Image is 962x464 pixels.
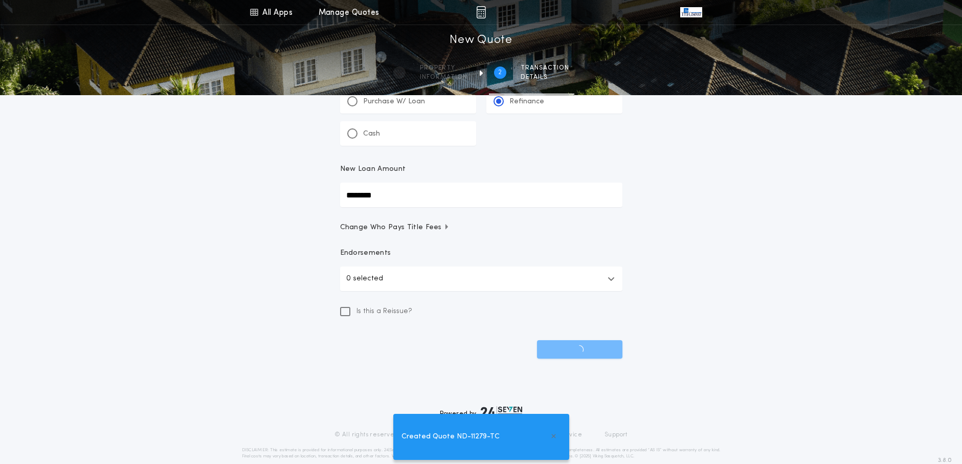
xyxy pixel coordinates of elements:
input: New Loan Amount [340,183,622,207]
span: Created Quote ND-11279-TC [401,431,500,443]
img: img [476,6,486,18]
span: Is this a Reissue? [356,306,412,317]
img: logo [481,406,523,418]
h2: 2 [498,69,502,77]
p: Cash [363,129,380,139]
p: Purchase W/ Loan [363,97,425,107]
p: New Loan Amount [340,164,406,174]
span: Property [420,64,467,72]
span: Change Who Pays Title Fees [340,223,450,233]
img: vs-icon [680,7,702,17]
span: details [521,73,569,81]
p: 0 selected [346,273,383,285]
p: Endorsements [340,248,622,258]
div: Powered by [440,406,523,418]
h1: New Quote [450,32,512,49]
p: Refinance [509,97,544,107]
button: Change Who Pays Title Fees [340,223,622,233]
span: information [420,73,467,81]
span: Transaction [521,64,569,72]
button: 0 selected [340,267,622,291]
